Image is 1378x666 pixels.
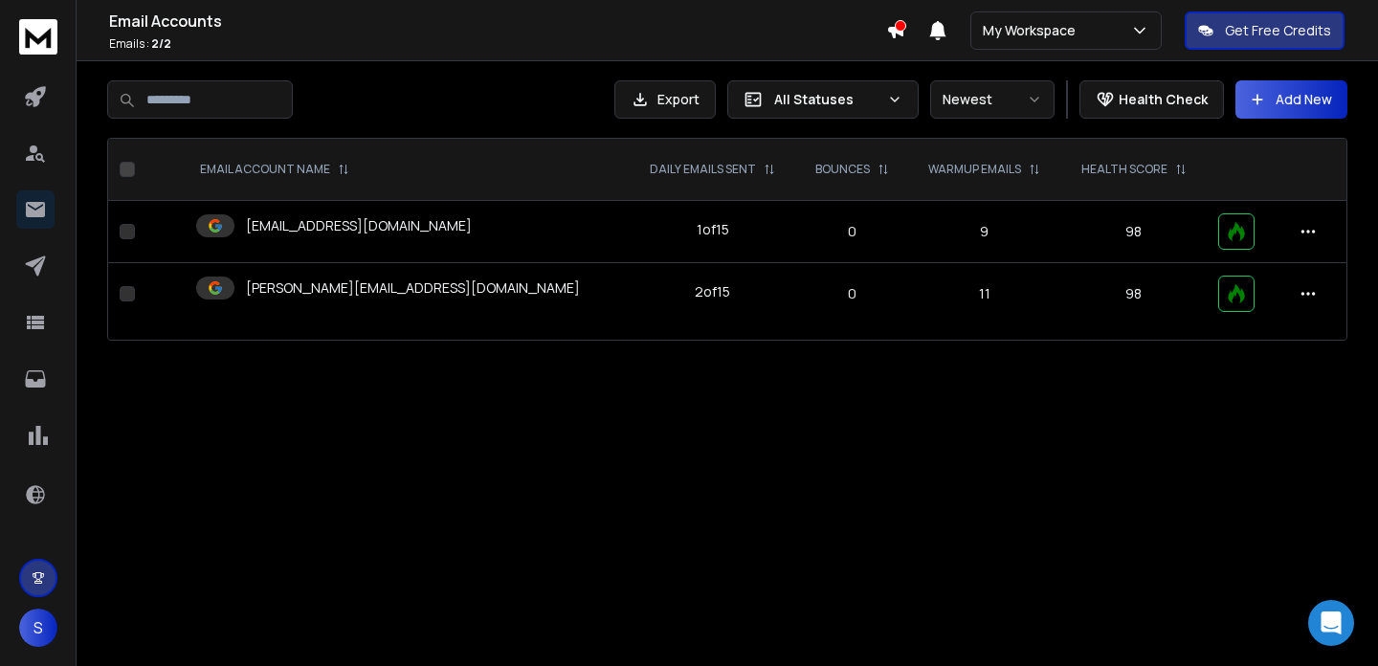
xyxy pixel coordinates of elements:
[19,19,57,55] img: logo
[983,21,1083,40] p: My Workspace
[246,216,472,235] p: [EMAIL_ADDRESS][DOMAIN_NAME]
[1061,263,1207,325] td: 98
[928,162,1021,177] p: WARMUP EMAILS
[808,284,897,303] p: 0
[614,80,716,119] button: Export
[815,162,870,177] p: BOUNCES
[19,609,57,647] button: S
[908,201,1061,263] td: 9
[200,162,349,177] div: EMAIL ACCOUNT NAME
[908,263,1061,325] td: 11
[109,10,886,33] h1: Email Accounts
[650,162,756,177] p: DAILY EMAILS SENT
[1235,80,1347,119] button: Add New
[1061,201,1207,263] td: 98
[774,90,879,109] p: All Statuses
[1079,80,1224,119] button: Health Check
[151,35,171,52] span: 2 / 2
[246,278,580,298] p: [PERSON_NAME][EMAIL_ADDRESS][DOMAIN_NAME]
[1081,162,1167,177] p: HEALTH SCORE
[697,220,729,239] div: 1 of 15
[1225,21,1331,40] p: Get Free Credits
[1185,11,1345,50] button: Get Free Credits
[930,80,1055,119] button: Newest
[1119,90,1208,109] p: Health Check
[109,36,886,52] p: Emails :
[808,222,897,241] p: 0
[1308,600,1354,646] div: Open Intercom Messenger
[695,282,730,301] div: 2 of 15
